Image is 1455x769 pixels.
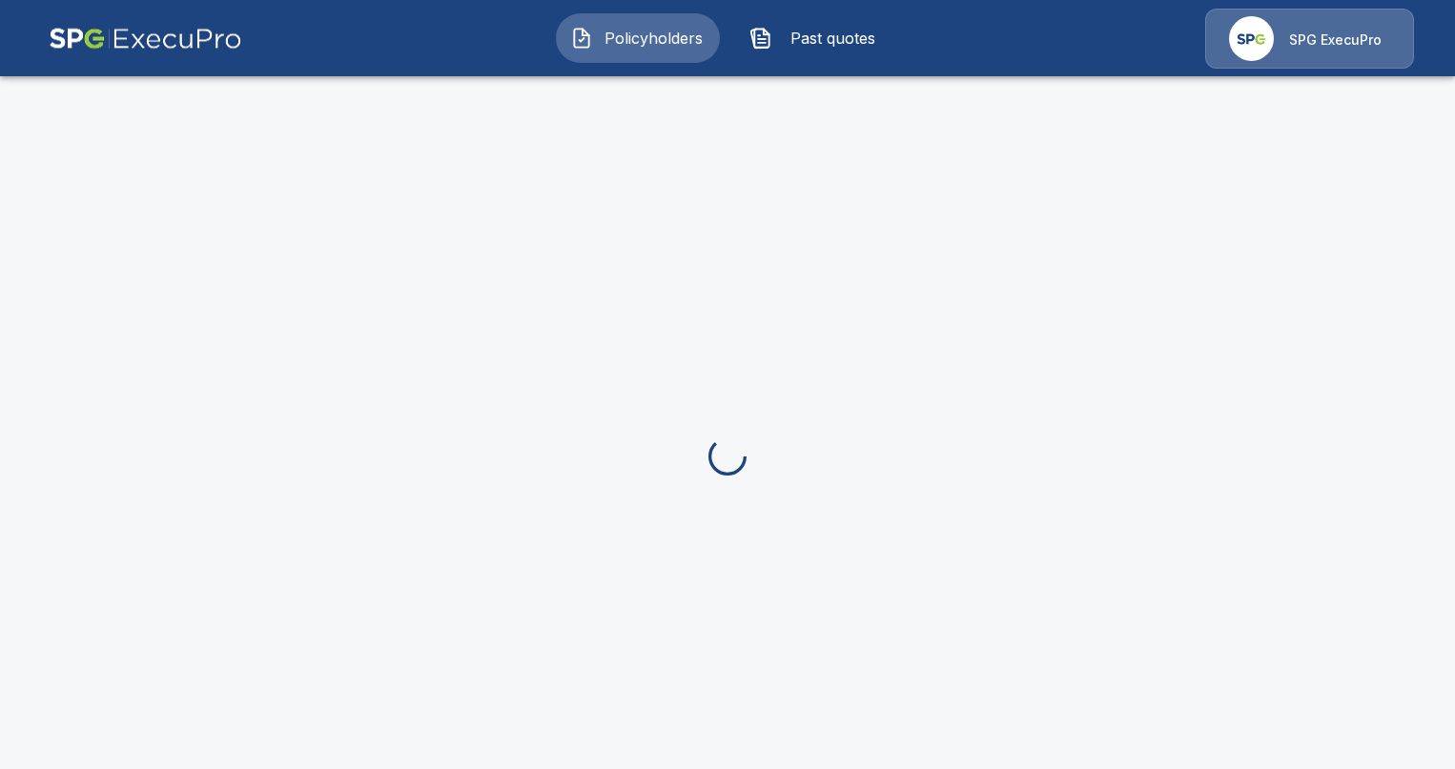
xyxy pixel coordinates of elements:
img: AA Logo [49,9,242,69]
a: Agency IconSPG ExecuPro [1205,9,1414,69]
span: Policyholders [601,27,706,50]
button: Past quotes IconPast quotes [735,13,899,63]
button: Policyholders IconPolicyholders [556,13,720,63]
img: Policyholders Icon [570,27,593,50]
p: SPG ExecuPro [1289,30,1382,50]
img: Past quotes Icon [749,27,772,50]
img: Agency Icon [1229,16,1274,61]
span: Past quotes [780,27,885,50]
